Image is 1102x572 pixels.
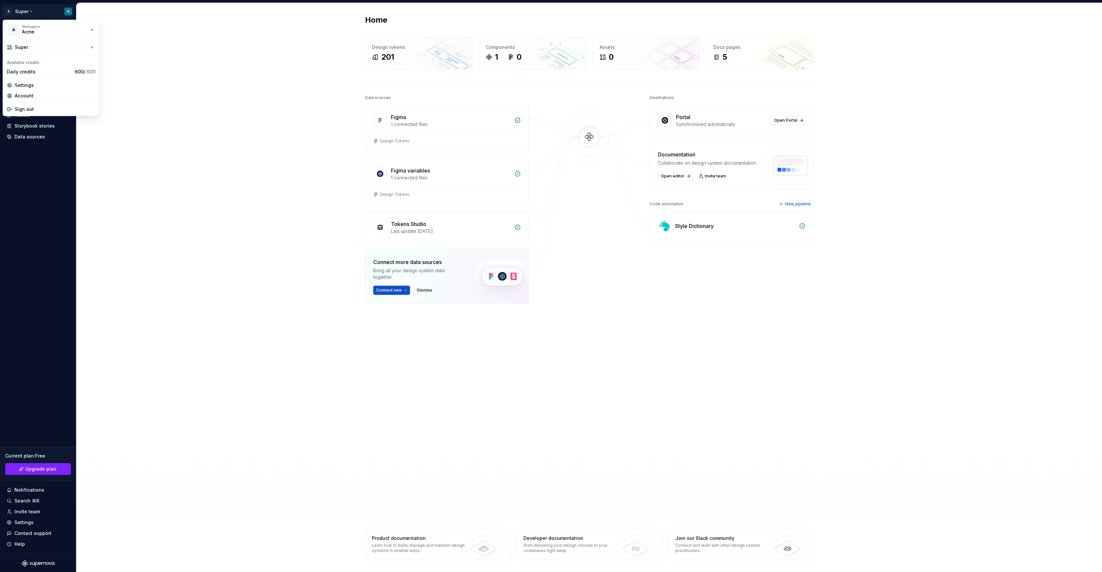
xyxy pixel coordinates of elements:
div: Settings [15,82,95,89]
div: Daily credits [7,69,72,75]
div: A [8,24,19,36]
div: Available credits [4,56,98,67]
div: Super [15,44,89,51]
div: Acme [22,29,78,35]
div: Sign out [15,106,95,112]
div: Account [15,92,95,99]
span: 600 / [75,69,95,74]
div: Workspace [22,25,89,29]
span: 600 [87,69,95,74]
